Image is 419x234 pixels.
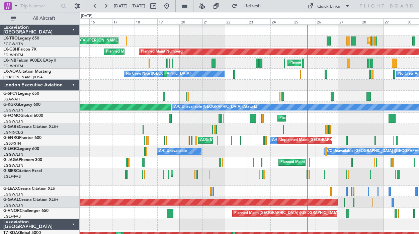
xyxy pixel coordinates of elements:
[3,158,19,162] span: G-JAGA
[279,135,390,145] div: Unplanned Maint [GEOGRAPHIC_DATA] ([GEOGRAPHIC_DATA])
[272,135,300,145] div: A/C Unavailable
[3,203,23,208] a: EGGW/LTN
[3,214,21,219] a: EGLF/FAB
[141,47,183,57] div: Planned Maint Nurnberg
[3,92,18,96] span: G-SPCY
[3,130,23,135] a: EGNR/CEG
[3,198,19,202] span: G-GAAL
[3,125,19,129] span: G-GARE
[135,18,157,24] div: 18
[248,18,270,24] div: 23
[81,13,92,19] div: [DATE]
[3,125,59,129] a: G-GARECessna Citation XLS+
[239,4,267,8] span: Refresh
[234,208,340,218] div: Planned Maint [GEOGRAPHIC_DATA] ([GEOGRAPHIC_DATA])
[3,75,43,80] a: [PERSON_NAME]/QSA
[3,187,18,191] span: G-LEAX
[20,1,59,11] input: Trip Number
[7,13,73,24] button: All Aircraft
[3,70,19,74] span: LX-AOA
[3,209,49,213] a: G-VNORChallenger 650
[157,18,180,24] div: 19
[180,18,202,24] div: 20
[3,209,20,213] span: G-VNOR
[361,18,384,24] div: 28
[3,64,23,69] a: EDLW/DTM
[3,158,42,162] a: G-JAGAPhenom 300
[3,103,19,107] span: G-KGKG
[3,108,23,113] a: EGGW/LTN
[3,48,18,52] span: LX-GBH
[3,198,59,202] a: G-GAALCessna Citation XLS+
[3,42,23,47] a: EGGW/LTN
[159,146,187,156] div: A/C Unavailable
[165,69,240,79] div: Planned Maint Nice ([GEOGRAPHIC_DATA])
[3,48,36,52] a: LX-GBHFalcon 7X
[270,18,293,24] div: 24
[3,92,39,96] a: G-SPCYLegacy 650
[280,157,386,167] div: Planned Maint [GEOGRAPHIC_DATA] ([GEOGRAPHIC_DATA])
[112,18,135,24] div: 17
[200,135,275,145] div: AOG Maint London ([GEOGRAPHIC_DATA])
[3,169,16,173] span: G-SIRS
[174,102,257,112] div: A/C Unavailable [GEOGRAPHIC_DATA] (Ataturk)
[225,18,248,24] div: 22
[3,163,23,168] a: EGGW/LTN
[3,97,21,102] a: LGAV/ATH
[3,152,23,157] a: EGGW/LTN
[383,18,406,24] div: 29
[3,141,21,146] a: EGSS/STN
[3,103,40,107] a: G-KGKGLegacy 600
[279,113,385,123] div: Planned Maint [GEOGRAPHIC_DATA] ([GEOGRAPHIC_DATA])
[126,69,191,79] div: No Crew Nice ([GEOGRAPHIC_DATA])
[3,53,23,58] a: EDLW/DTM
[3,36,39,41] a: LX-TROLegacy 650
[304,1,353,11] button: Quick Links
[3,36,18,41] span: LX-TRO
[3,192,23,197] a: EGGW/LTN
[3,147,18,151] span: G-LEGC
[106,47,212,57] div: Planned Maint [GEOGRAPHIC_DATA] ([GEOGRAPHIC_DATA])
[3,59,16,63] span: LX-INB
[3,114,43,118] a: G-FOMOGlobal 6000
[3,59,56,63] a: LX-INBFalcon 900EX EASy II
[317,3,340,10] div: Quick Links
[293,18,316,24] div: 25
[3,136,41,140] a: G-ENRGPraetor 600
[3,70,51,74] a: LX-AOACitation Mustang
[3,136,19,140] span: G-ENRG
[17,16,71,21] span: All Aircraft
[229,1,269,11] button: Refresh
[338,18,361,24] div: 27
[3,169,42,173] a: G-SIRSCitation Excel
[114,3,145,9] span: [DATE] - [DATE]
[3,114,20,118] span: G-FOMO
[202,18,225,24] div: 21
[316,18,338,24] div: 26
[3,147,39,151] a: G-LEGCLegacy 600
[3,174,21,179] a: EGLF/FAB
[89,18,112,24] div: 16
[289,58,395,68] div: Planned Maint [GEOGRAPHIC_DATA] ([GEOGRAPHIC_DATA])
[3,119,23,124] a: EGGW/LTN
[3,187,55,191] a: G-LEAXCessna Citation XLS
